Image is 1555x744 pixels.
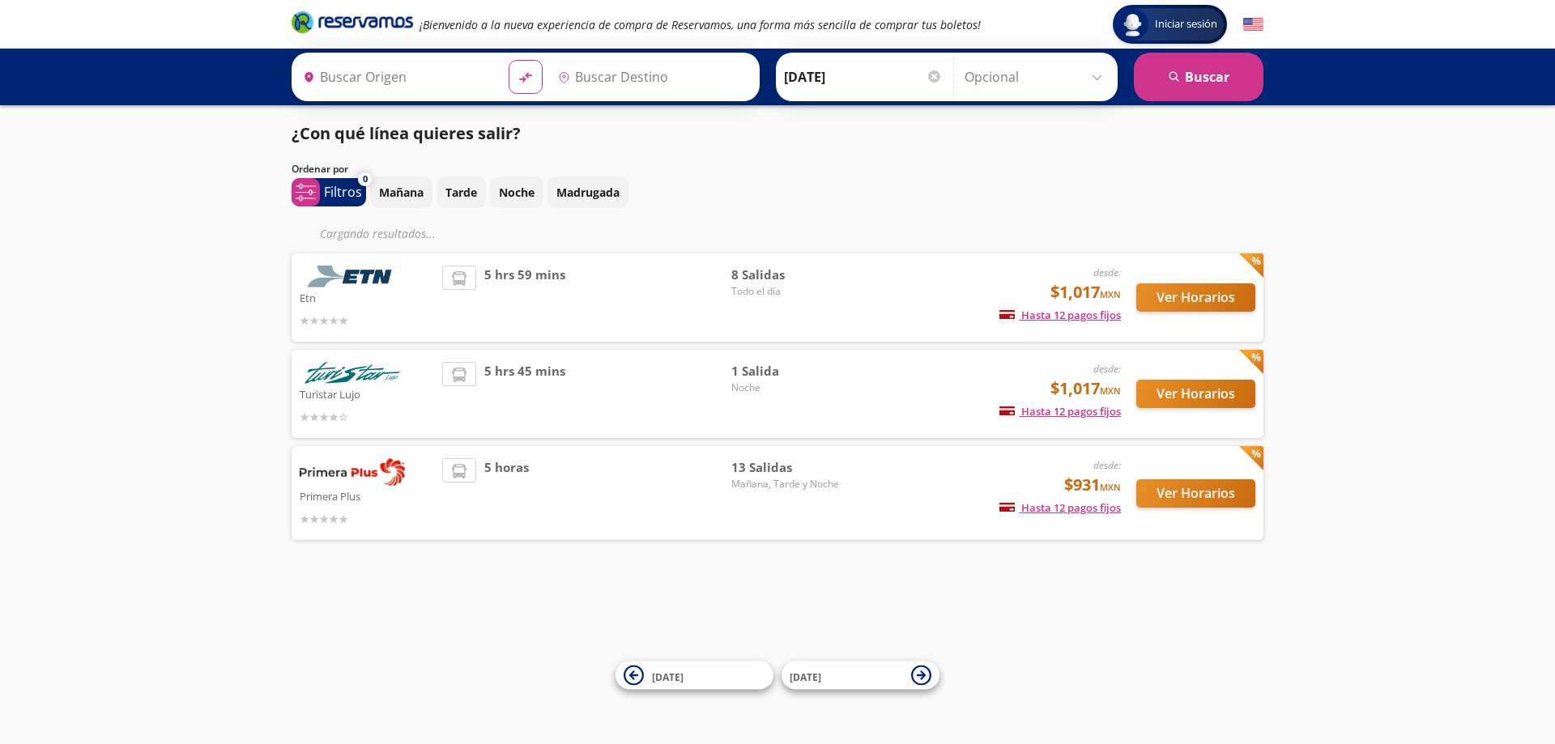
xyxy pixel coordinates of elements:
[1136,283,1255,312] button: Ver Horarios
[547,176,628,208] button: Madrugada
[300,266,405,287] img: Etn
[420,17,981,32] em: ¡Bienvenido a la nueva experiencia de compra de Reservamos, una forma más sencilla de comprar tus...
[1093,266,1121,279] em: desde:
[552,57,751,97] input: Buscar Destino
[616,661,773,690] button: [DATE]
[965,57,1110,97] input: Opcional
[1050,376,1121,401] span: $1,017
[731,266,845,284] span: 8 Salidas
[445,184,477,201] p: Tarde
[300,458,405,486] img: Primera Plus
[784,57,943,97] input: Elegir Fecha
[1100,385,1121,397] small: MXN
[731,362,845,381] span: 1 Salida
[999,308,1121,322] span: Hasta 12 pagos fijos
[1050,280,1121,304] span: $1,017
[363,172,368,186] span: 0
[790,670,821,683] span: [DATE]
[1243,15,1263,35] button: English
[300,384,434,403] p: Turistar Lujo
[652,670,684,683] span: [DATE]
[292,178,366,206] button: 0Filtros
[490,176,543,208] button: Noche
[1064,473,1121,497] span: $931
[300,362,405,384] img: Turistar Lujo
[324,182,362,202] p: Filtros
[484,362,565,426] span: 5 hrs 45 mins
[556,184,620,201] p: Madrugada
[782,661,939,690] button: [DATE]
[731,381,845,395] span: Noche
[731,284,845,299] span: Todo el día
[499,184,535,201] p: Noche
[1093,362,1121,376] em: desde:
[1093,458,1121,472] em: desde:
[731,477,845,491] span: Mañana, Tarde y Noche
[292,121,521,146] p: ¿Con qué línea quieres salir?
[1134,53,1263,101] button: Buscar
[379,184,424,201] p: Mañana
[484,458,529,528] span: 5 horas
[292,10,413,39] a: Brand Logo
[296,57,496,97] input: Buscar Origen
[1136,479,1255,508] button: Ver Horarios
[999,500,1121,515] span: Hasta 12 pagos fijos
[1136,380,1255,408] button: Ver Horarios
[292,162,348,176] p: Ordenar por
[300,287,434,307] p: Etn
[1100,481,1121,493] small: MXN
[437,176,486,208] button: Tarde
[999,404,1121,419] span: Hasta 12 pagos fijos
[320,226,436,241] em: Cargando resultados ...
[300,486,434,505] p: Primera Plus
[1100,288,1121,300] small: MXN
[484,266,565,329] span: 5 hrs 59 mins
[1148,16,1224,32] span: Iniciar sesión
[370,176,432,208] button: Mañana
[731,458,845,477] span: 13 Salidas
[292,10,413,34] i: Brand Logo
